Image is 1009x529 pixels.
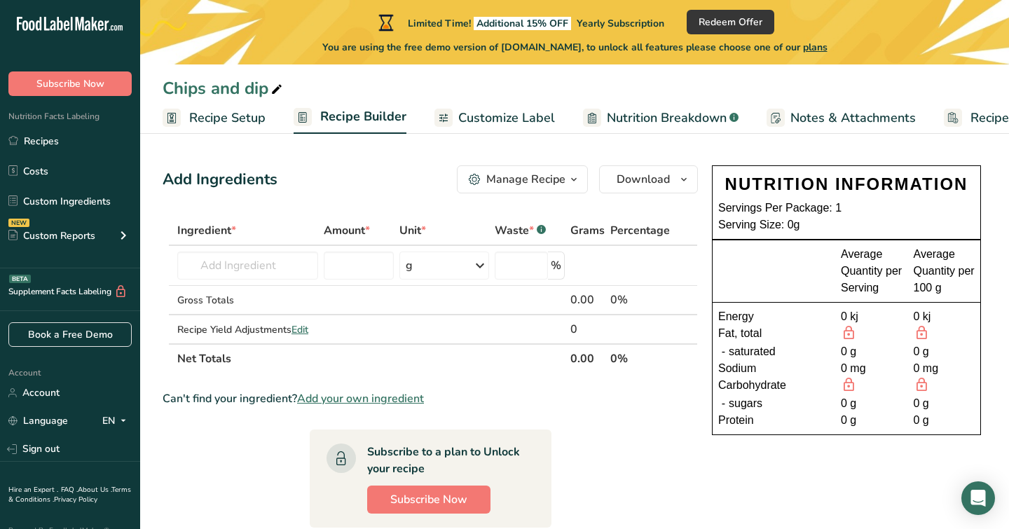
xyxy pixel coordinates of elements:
[322,40,828,55] span: You are using the free demo version of [DOMAIN_NAME], to unlock all features please choose one of...
[570,222,605,239] span: Grams
[8,485,58,495] a: Hire an Expert .
[291,323,308,336] span: Edit
[914,246,975,296] div: Average Quantity per 100 g
[486,171,565,188] div: Manage Recipe
[729,395,762,412] span: sugars
[718,412,754,429] span: Protein
[718,325,762,343] span: Fat, total
[790,109,916,128] span: Notes & Attachments
[54,495,97,504] a: Privacy Policy
[718,217,975,233] div: Serving Size: 0g
[687,10,774,34] button: Redeem Offer
[841,360,902,377] div: 0 mg
[474,17,571,30] span: Additional 15% OFF
[607,109,727,128] span: Nutrition Breakdown
[699,15,762,29] span: Redeem Offer
[399,222,426,239] span: Unit
[367,486,490,514] button: Subscribe Now
[495,222,546,239] div: Waste
[961,481,995,515] div: Open Intercom Messenger
[914,308,975,325] div: 0 kj
[61,485,78,495] a: FAQ .
[570,291,605,308] div: 0.00
[841,246,902,296] div: Average Quantity per Serving
[718,308,754,325] span: Energy
[294,101,406,135] a: Recipe Builder
[617,171,670,188] span: Download
[570,321,605,338] div: 0
[177,222,236,239] span: Ingredient
[8,219,29,227] div: NEW
[718,200,975,217] div: Servings Per Package: 1
[718,172,975,197] div: NUTRITION INFORMATION
[434,102,555,134] a: Customize Label
[568,343,608,373] th: 0.00
[914,343,975,360] div: 0 g
[177,252,318,280] input: Add Ingredient
[599,165,698,193] button: Download
[803,41,828,54] span: plans
[78,485,111,495] a: About Us .
[174,343,568,373] th: Net Totals
[8,408,68,433] a: Language
[390,491,467,508] span: Subscribe Now
[718,377,786,395] span: Carbohydrate
[189,109,266,128] span: Recipe Setup
[583,102,739,134] a: Nutrition Breakdown
[718,343,729,360] div: -
[163,390,698,407] div: Can't find your ingredient?
[841,395,902,412] div: 0 g
[9,275,31,283] div: BETA
[163,102,266,134] a: Recipe Setup
[767,102,916,134] a: Notes & Attachments
[177,322,318,337] div: Recipe Yield Adjustments
[8,228,95,243] div: Custom Reports
[841,412,902,429] div: 0 g
[36,76,104,91] span: Subscribe Now
[729,343,776,360] span: saturated
[8,485,131,504] a: Terms & Conditions .
[177,293,318,308] div: Gross Totals
[8,71,132,96] button: Subscribe Now
[458,109,555,128] span: Customize Label
[297,390,424,407] span: Add your own ingredient
[610,291,670,308] div: 0%
[102,413,132,430] div: EN
[163,168,277,191] div: Add Ingredients
[718,395,729,412] div: -
[718,360,756,377] span: Sodium
[914,360,975,377] div: 0 mg
[914,412,975,429] div: 0 g
[914,395,975,412] div: 0 g
[163,76,285,101] div: Chips and dip
[376,14,664,31] div: Limited Time!
[577,17,664,30] span: Yearly Subscription
[610,222,670,239] span: Percentage
[608,343,673,373] th: 0%
[841,343,902,360] div: 0 g
[367,444,523,477] div: Subscribe to a plan to Unlock your recipe
[841,308,902,325] div: 0 kj
[8,322,132,347] a: Book a Free Demo
[320,107,406,126] span: Recipe Builder
[457,165,588,193] button: Manage Recipe
[406,257,413,274] div: g
[324,222,370,239] span: Amount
